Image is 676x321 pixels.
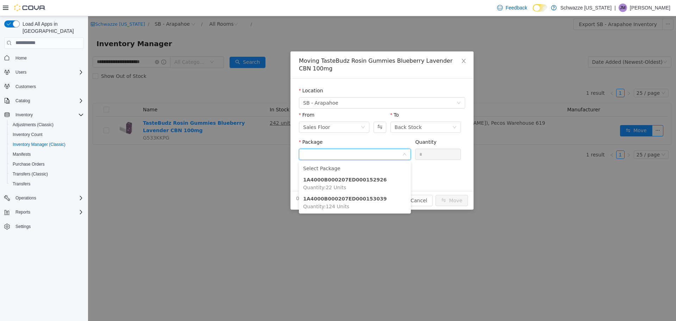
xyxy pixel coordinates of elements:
[215,81,250,92] span: SB - Arapahoe
[211,177,323,196] li: 1A4000B000207ED000153039
[327,133,373,143] input: Quantity
[211,72,235,77] label: Location
[1,96,87,106] button: Catalog
[10,150,84,159] span: Manifests
[1,67,87,77] button: Users
[13,97,84,105] span: Catalog
[208,179,263,186] span: 0 Units will be moved.
[13,208,84,216] span: Reports
[620,4,626,12] span: JM
[15,112,33,118] span: Inventory
[13,54,30,62] a: Home
[314,136,319,141] i: icon: down
[215,187,261,193] span: Quantity : 124 Units
[1,81,87,92] button: Customers
[369,85,373,89] i: icon: down
[1,221,87,232] button: Settings
[630,4,670,12] p: [PERSON_NAME]
[14,4,46,11] img: Cova
[13,171,48,177] span: Transfers (Classic)
[619,4,627,12] div: Justin Mehrer
[10,170,51,178] a: Transfers (Classic)
[15,55,27,61] span: Home
[13,82,84,91] span: Customers
[1,207,87,217] button: Reports
[15,98,30,104] span: Catalog
[366,35,386,55] button: Close
[10,160,48,168] a: Purchase Orders
[533,4,547,12] input: Dark Mode
[10,160,84,168] span: Purchase Orders
[211,41,377,56] div: Moving TasteBudz Rosin Gummies Blueberry Lavender CBN 100mg
[286,105,298,117] button: Swap
[15,224,31,229] span: Settings
[215,134,314,144] input: Package
[7,140,87,149] button: Inventory Manager (Classic)
[1,110,87,120] button: Inventory
[13,82,39,91] a: Customers
[364,109,369,114] i: icon: down
[215,180,299,185] strong: 1A4000B000207ED000153039
[13,152,31,157] span: Manifests
[13,111,84,119] span: Inventory
[1,53,87,63] button: Home
[13,222,84,231] span: Settings
[317,179,345,190] button: Cancel
[7,130,87,140] button: Inventory Count
[494,1,530,15] a: Feedback
[7,120,87,130] button: Adjustments (Classic)
[373,42,378,48] i: icon: close
[13,142,65,147] span: Inventory Manager (Classic)
[10,140,68,149] a: Inventory Manager (Classic)
[13,97,33,105] button: Catalog
[4,50,84,250] nav: Complex example
[10,121,84,129] span: Adjustments (Classic)
[215,161,299,166] strong: 1A4000B000207ED000152926
[302,96,311,101] label: To
[10,180,33,188] a: Transfers
[10,140,84,149] span: Inventory Manager (Classic)
[7,149,87,159] button: Manifests
[211,123,234,129] label: Package
[7,169,87,179] button: Transfers (Classic)
[211,147,323,158] li: Select Package
[560,4,612,12] p: Schwazze [US_STATE]
[13,111,36,119] button: Inventory
[10,130,84,139] span: Inventory Count
[7,159,87,169] button: Purchase Orders
[15,195,36,201] span: Operations
[215,168,258,174] span: Quantity : 22 Units
[327,123,349,129] label: Quantity
[15,69,26,75] span: Users
[273,109,277,114] i: icon: down
[13,181,30,187] span: Transfers
[348,179,380,190] button: icon: swapMove
[13,68,84,76] span: Users
[215,106,242,116] div: Sales Floor
[307,106,334,116] div: Back Stock
[13,222,33,231] a: Settings
[10,130,45,139] a: Inventory Count
[211,158,323,177] li: 1A4000B000207ED000152926
[10,150,33,159] a: Manifests
[1,193,87,203] button: Operations
[13,208,33,216] button: Reports
[7,179,87,189] button: Transfers
[13,54,84,62] span: Home
[10,121,56,129] a: Adjustments (Classic)
[15,209,30,215] span: Reports
[13,194,39,202] button: Operations
[506,4,527,11] span: Feedback
[13,194,84,202] span: Operations
[15,84,36,89] span: Customers
[20,20,84,35] span: Load All Apps in [GEOGRAPHIC_DATA]
[13,161,45,167] span: Purchase Orders
[13,122,54,128] span: Adjustments (Classic)
[614,4,616,12] p: |
[211,96,226,101] label: From
[13,132,43,137] span: Inventory Count
[10,180,84,188] span: Transfers
[10,170,84,178] span: Transfers (Classic)
[13,68,29,76] button: Users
